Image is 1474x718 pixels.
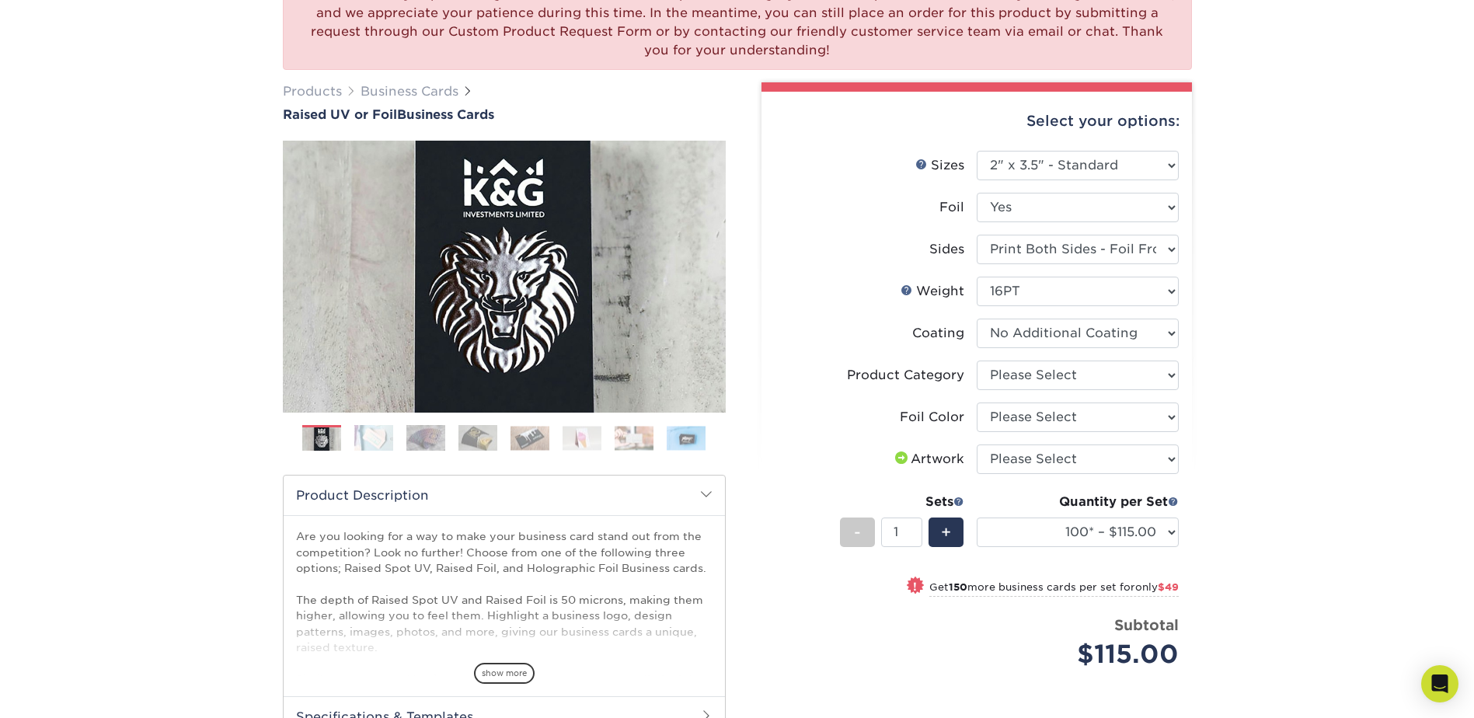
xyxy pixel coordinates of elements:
[361,84,458,99] a: Business Cards
[563,426,601,450] img: Business Cards 06
[283,107,397,122] span: Raised UV or Foil
[892,450,964,469] div: Artwork
[854,521,861,544] span: -
[406,424,445,451] img: Business Cards 03
[302,420,341,458] img: Business Cards 01
[939,198,964,217] div: Foil
[840,493,964,511] div: Sets
[283,55,726,498] img: Raised UV or Foil 01
[929,581,1179,597] small: Get more business cards per set for
[913,578,917,594] span: !
[615,426,653,450] img: Business Cards 07
[354,424,393,451] img: Business Cards 02
[941,521,951,544] span: +
[283,107,726,122] a: Raised UV or FoilBusiness Cards
[901,282,964,301] div: Weight
[912,324,964,343] div: Coating
[284,476,725,515] h2: Product Description
[474,663,535,684] span: show more
[949,581,967,593] strong: 150
[988,636,1179,673] div: $115.00
[1421,665,1458,702] div: Open Intercom Messenger
[1158,581,1179,593] span: $49
[283,107,726,122] h1: Business Cards
[510,426,549,450] img: Business Cards 05
[915,156,964,175] div: Sizes
[1135,581,1179,593] span: only
[1114,616,1179,633] strong: Subtotal
[847,366,964,385] div: Product Category
[774,92,1180,151] div: Select your options:
[900,408,964,427] div: Foil Color
[283,84,342,99] a: Products
[929,240,964,259] div: Sides
[458,424,497,451] img: Business Cards 04
[667,426,706,450] img: Business Cards 08
[977,493,1179,511] div: Quantity per Set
